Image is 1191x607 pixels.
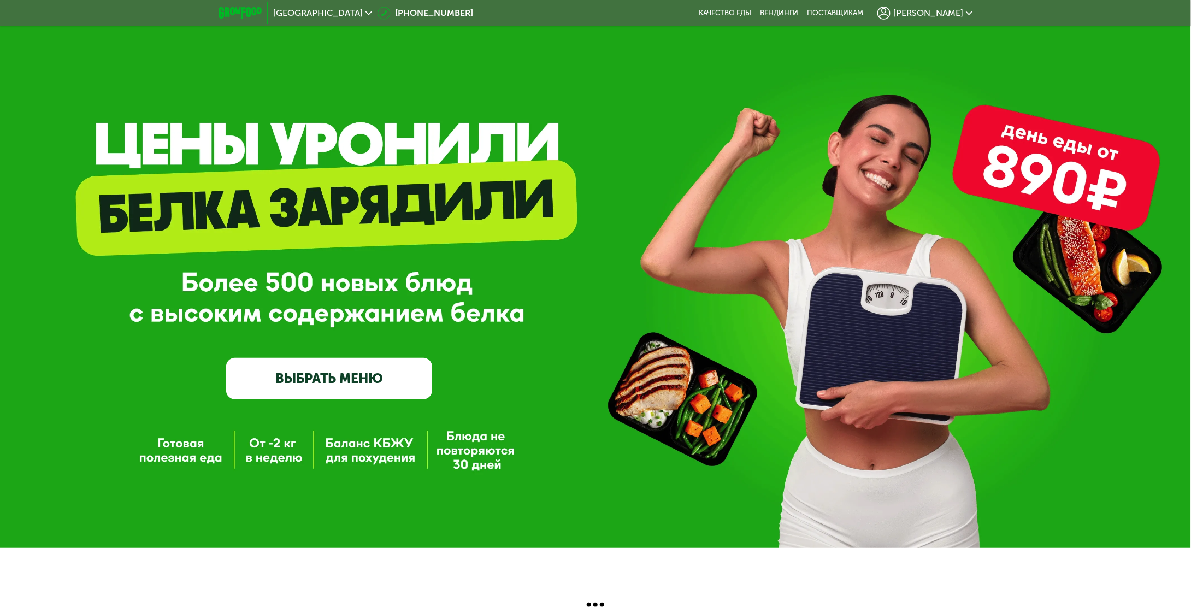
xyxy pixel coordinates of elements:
span: [PERSON_NAME] [893,9,963,17]
span: [GEOGRAPHIC_DATA] [273,9,363,17]
a: [PHONE_NUMBER] [378,7,473,20]
a: Вендинги [760,9,798,17]
a: Качество еды [699,9,751,17]
div: поставщикам [807,9,863,17]
a: ВЫБРАТЬ МЕНЮ [226,358,432,399]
